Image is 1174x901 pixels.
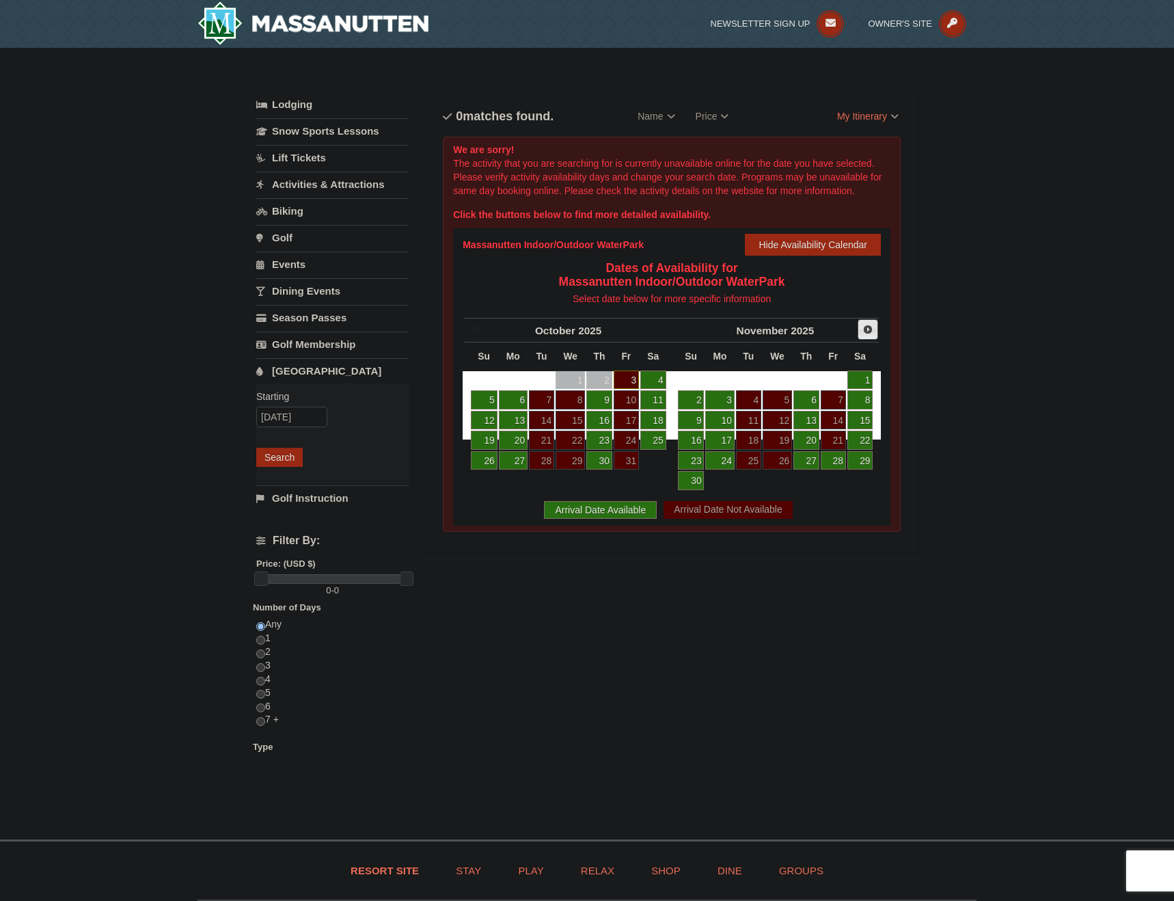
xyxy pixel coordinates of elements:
[586,371,612,390] span: 2
[556,411,585,430] a: 15
[256,332,409,357] a: Golf Membership
[586,411,612,430] a: 16
[847,411,873,430] a: 15
[536,351,547,362] span: Tuesday
[815,106,907,126] a: My Itinerary
[256,225,409,250] a: Golf
[868,18,966,29] a: Owner's Site
[821,431,846,450] a: 21
[743,351,754,362] span: Tuesday
[828,351,838,362] span: Friday
[470,324,481,335] span: Prev
[529,411,554,430] a: 14
[847,451,873,470] a: 29
[256,584,409,597] label: -
[647,351,659,362] span: Saturday
[640,411,666,430] a: 18
[621,351,631,362] span: Friday
[439,855,498,886] a: Stay
[705,390,734,409] a: 3
[678,431,705,450] a: 16
[793,390,819,409] a: 6
[333,855,436,886] a: Resort Site
[640,431,666,450] a: 25
[535,325,575,336] span: October
[453,144,514,155] strong: We are sorry!
[847,390,873,409] a: 8
[256,145,409,170] a: Lift Tickets
[770,351,784,362] span: Wednesday
[506,351,520,362] span: Monday
[256,535,409,547] h4: Filter By:
[564,855,631,886] a: Relax
[334,585,339,595] span: 0
[466,320,485,339] a: Prev
[471,411,497,430] a: 12
[256,118,409,144] a: Snow Sports Lessons
[821,411,846,430] a: 14
[463,261,881,288] h4: Dates of Availability for Massanutten Indoor/Outdoor WaterPark
[544,501,657,519] div: Arrival Date Available
[614,411,639,430] a: 17
[256,485,409,511] a: Golf Instruction
[736,451,761,470] a: 25
[471,451,497,470] a: 26
[578,325,601,336] span: 2025
[736,390,761,409] a: 4
[614,451,639,470] a: 31
[868,18,932,29] span: Owner's Site
[678,390,705,409] a: 2
[586,451,612,470] a: 30
[640,390,666,409] a: 11
[453,208,890,221] div: Click the buttons below to find more detailed availability.
[253,742,273,752] strong: Type
[736,411,761,430] a: 11
[256,278,409,304] a: Dining Events
[854,351,866,362] span: Saturday
[763,390,792,409] a: 5
[253,602,321,613] strong: Number of Days
[197,1,428,45] a: Massanutten Resort
[499,411,528,430] a: 13
[499,431,528,450] a: 20
[664,501,792,519] div: Arrival Date Not Available
[563,351,577,362] span: Wednesday
[678,451,705,470] a: 23
[627,103,685,130] a: Name
[256,172,409,197] a: Activities & Attractions
[256,618,409,740] div: Any 1 2 3 4 5 6 7 +
[685,351,697,362] span: Sunday
[705,451,734,470] a: 24
[529,431,554,450] a: 21
[556,431,585,450] a: 22
[700,855,759,886] a: Dine
[256,305,409,330] a: Season Passes
[685,103,739,130] a: Price
[858,319,878,340] a: Next
[614,431,639,450] a: 24
[711,18,810,29] span: Newsletter Sign Up
[256,390,398,403] label: Starting
[763,431,792,450] a: 19
[586,390,612,409] a: 9
[463,238,644,252] div: Massanutten Indoor/Outdoor WaterPark
[614,390,639,409] a: 10
[499,451,528,470] a: 27
[499,390,528,409] a: 6
[821,451,846,470] a: 28
[705,411,734,430] a: 10
[478,351,490,362] span: Sunday
[762,855,841,886] a: Groups
[256,358,409,384] a: [GEOGRAPHIC_DATA]
[471,431,497,450] a: 19
[556,451,585,470] a: 29
[793,451,819,470] a: 27
[556,390,585,409] a: 8
[745,234,881,256] button: Hide Availability Calendar
[556,371,585,390] span: 1
[763,411,792,430] a: 12
[586,431,612,450] a: 23
[256,198,409,224] a: Biking
[456,109,463,123] span: 0
[614,371,639,390] a: 3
